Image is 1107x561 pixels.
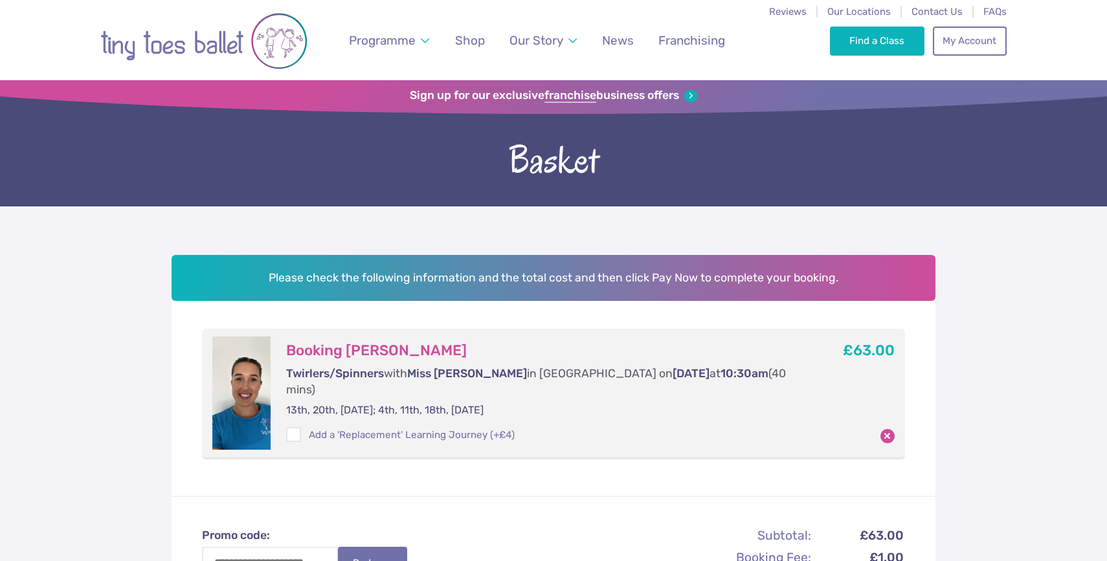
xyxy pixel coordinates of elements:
[658,33,725,48] span: Franchising
[843,342,895,359] b: £63.00
[286,342,796,360] h3: Booking [PERSON_NAME]
[544,89,596,103] strong: franchise
[455,33,485,48] span: Shop
[911,6,963,17] a: Contact Us
[286,366,796,397] p: with in [GEOGRAPHIC_DATA] on at (40 mins)
[172,255,935,300] h2: Please check the following information and the total cost and then click Pay Now to complete your...
[673,367,710,380] span: [DATE]
[509,33,563,48] span: Our Story
[983,6,1007,17] a: FAQs
[721,367,768,380] span: 10:30am
[100,8,307,74] img: tiny toes ballet
[933,27,1007,55] a: My Account
[769,6,807,17] a: Reviews
[407,367,527,380] span: Miss [PERSON_NAME]
[504,25,583,56] a: Our Story
[602,33,634,48] span: News
[673,525,812,546] th: Subtotal:
[830,27,925,55] a: Find a Class
[653,25,732,56] a: Franchising
[410,89,697,103] a: Sign up for our exclusivefranchisebusiness offers
[449,25,491,56] a: Shop
[286,428,514,442] label: Add a 'Replacement' Learning Journey (+£4)
[286,367,384,380] span: Twirlers/Spinners
[827,6,891,17] a: Our Locations
[813,525,904,546] td: £63.00
[343,25,436,56] a: Programme
[286,403,796,417] p: 13th, 20th, [DATE]; 4th, 11th, 18th, [DATE]
[349,33,416,48] span: Programme
[202,527,419,544] label: Promo code:
[596,25,640,56] a: News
